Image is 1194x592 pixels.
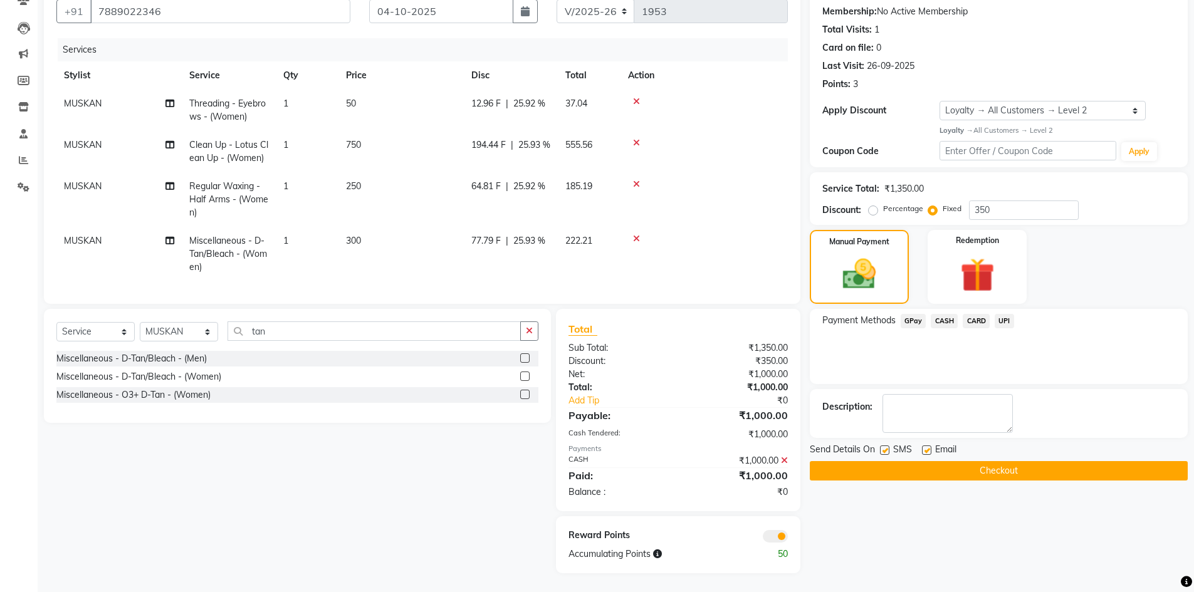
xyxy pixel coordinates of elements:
[822,314,896,327] span: Payment Methods
[950,254,1005,296] img: _gift.svg
[822,204,861,217] div: Discount:
[822,104,940,117] div: Apply Discount
[506,234,508,247] span: |
[56,370,221,383] div: Miscellaneous - D-Tan/Bleach - (Women)
[853,78,858,91] div: 3
[678,381,797,394] div: ₹1,000.00
[568,444,787,454] div: Payments
[189,235,267,273] span: Miscellaneous - D-Tan/Bleach - (Women)
[506,97,508,110] span: |
[506,180,508,193] span: |
[883,203,923,214] label: Percentage
[276,61,338,90] th: Qty
[228,321,521,341] input: Search or Scan
[867,60,914,73] div: 26-09-2025
[58,38,797,61] div: Services
[338,61,464,90] th: Price
[678,468,797,483] div: ₹1,000.00
[678,341,797,355] div: ₹1,350.00
[559,355,678,368] div: Discount:
[56,352,207,365] div: Miscellaneous - D-Tan/Bleach - (Men)
[822,182,879,195] div: Service Total:
[64,98,102,109] span: MUSKAN
[189,139,268,164] span: Clean Up - Lotus Clean Up - (Women)
[513,97,545,110] span: 25.92 %
[678,454,797,467] div: ₹1,000.00
[822,78,851,91] div: Points:
[565,98,587,109] span: 37.04
[940,126,973,135] strong: Loyalty →
[559,529,678,543] div: Reward Points
[943,203,961,214] label: Fixed
[940,141,1116,160] input: Enter Offer / Coupon Code
[464,61,558,90] th: Disc
[559,468,678,483] div: Paid:
[346,98,356,109] span: 50
[559,381,678,394] div: Total:
[621,61,788,90] th: Action
[738,548,797,561] div: 50
[884,182,924,195] div: ₹1,350.00
[283,139,288,150] span: 1
[559,394,698,407] a: Add Tip
[64,235,102,246] span: MUSKAN
[822,60,864,73] div: Last Visit:
[893,443,912,459] span: SMS
[283,180,288,192] span: 1
[559,368,678,381] div: Net:
[901,314,926,328] span: GPay
[829,236,889,247] label: Manual Payment
[283,98,288,109] span: 1
[822,41,874,55] div: Card on file:
[832,255,886,293] img: _cash.svg
[678,486,797,499] div: ₹0
[513,234,545,247] span: 25.93 %
[558,61,621,90] th: Total
[822,23,872,36] div: Total Visits:
[931,314,958,328] span: CASH
[678,428,797,441] div: ₹1,000.00
[963,314,990,328] span: CARD
[283,235,288,246] span: 1
[678,355,797,368] div: ₹350.00
[64,139,102,150] span: MUSKAN
[559,486,678,499] div: Balance :
[876,41,881,55] div: 0
[189,180,268,218] span: Regular Waxing - Half Arms - (Women)
[559,454,678,467] div: CASH
[189,98,266,122] span: Threading - Eyebrows - (Women)
[565,139,592,150] span: 555.56
[346,139,361,150] span: 750
[565,235,592,246] span: 222.21
[874,23,879,36] div: 1
[678,368,797,381] div: ₹1,000.00
[64,180,102,192] span: MUSKAN
[471,180,501,193] span: 64.81 F
[559,548,737,561] div: Accumulating Points
[513,180,545,193] span: 25.92 %
[559,341,678,355] div: Sub Total:
[822,5,1175,18] div: No Active Membership
[995,314,1014,328] span: UPI
[822,5,877,18] div: Membership:
[346,180,361,192] span: 250
[511,138,513,152] span: |
[568,323,597,336] span: Total
[678,408,797,423] div: ₹1,000.00
[559,408,678,423] div: Payable:
[471,234,501,247] span: 77.79 F
[518,138,550,152] span: 25.93 %
[56,388,211,402] div: Miscellaneous - O3+ D-Tan - (Women)
[182,61,276,90] th: Service
[810,461,1188,480] button: Checkout
[940,125,1175,136] div: All Customers → Level 2
[698,394,797,407] div: ₹0
[956,235,999,246] label: Redemption
[471,97,501,110] span: 12.96 F
[346,235,361,246] span: 300
[822,400,872,413] div: Description:
[471,138,506,152] span: 194.44 F
[935,443,956,459] span: Email
[1121,142,1157,161] button: Apply
[822,145,940,158] div: Coupon Code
